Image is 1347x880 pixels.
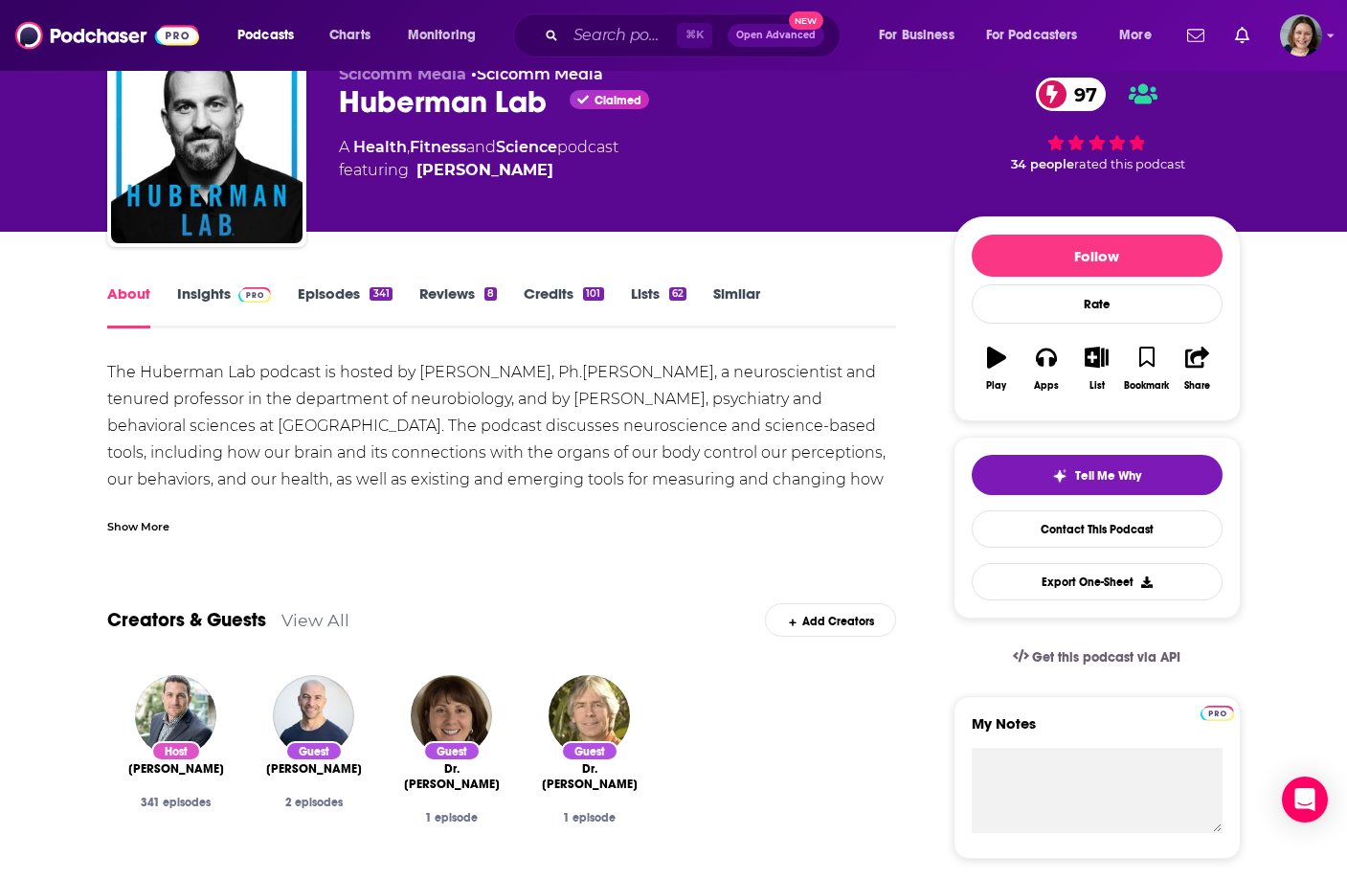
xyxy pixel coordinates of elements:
button: open menu [1106,20,1176,51]
div: Search podcasts, credits, & more... [531,13,859,57]
button: Export One-Sheet [972,563,1223,600]
a: Lists62 [631,284,686,328]
span: Podcasts [237,22,294,49]
div: 8 [484,287,497,301]
div: Apps [1034,380,1059,392]
button: Play [972,334,1021,403]
div: 1 episode [536,811,643,824]
div: Rate [972,284,1223,324]
div: Bookmark [1124,380,1169,392]
button: open menu [394,20,501,51]
img: Dr. Peter Attia [273,675,354,756]
img: Podchaser - Follow, Share and Rate Podcasts [15,17,199,54]
a: Credits101 [524,284,603,328]
span: Dr. [PERSON_NAME] [398,761,505,792]
a: Dr. Andrew Huberman [128,761,224,777]
img: Dr. Lisa Feldman Barrett [411,675,492,756]
div: Guest [561,741,618,761]
a: Charts [317,20,382,51]
button: Apps [1021,334,1071,403]
button: tell me why sparkleTell Me Why [972,455,1223,495]
a: Creators & Guests [107,608,266,632]
span: New [789,11,823,30]
span: 34 people [1011,157,1074,171]
button: open menu [224,20,319,51]
div: 341 [370,287,392,301]
div: 97 34 peoplerated this podcast [954,65,1241,184]
button: open menu [865,20,978,51]
div: Host [151,741,201,761]
button: Open AdvancedNew [728,24,824,47]
span: More [1119,22,1152,49]
div: 62 [669,287,686,301]
div: The Huberman Lab podcast is hosted by [PERSON_NAME], Ph.[PERSON_NAME], a neuroscientist and tenur... [107,359,897,815]
div: Guest [423,741,481,761]
a: InsightsPodchaser Pro [177,284,272,328]
span: [PERSON_NAME] [266,761,362,777]
div: Share [1184,380,1210,392]
a: Show notifications dropdown [1179,19,1212,52]
div: 2 episodes [260,796,368,809]
div: Open Intercom Messenger [1282,777,1328,823]
a: Dr. Peter Attia [266,761,362,777]
span: Tell Me Why [1075,468,1141,484]
a: Scicomm Media [477,65,603,83]
a: View All [281,610,349,630]
span: For Podcasters [986,22,1078,49]
span: and [466,138,496,156]
span: Get this podcast via API [1032,649,1180,666]
a: Dr. Andrew Huberman [416,159,553,182]
a: Episodes341 [298,284,392,328]
img: Podchaser Pro [238,287,272,303]
div: 341 episodes [123,796,230,809]
span: Claimed [595,96,641,105]
span: 97 [1055,78,1107,111]
span: featuring [339,159,618,182]
span: Charts [329,22,370,49]
div: List [1089,380,1105,392]
a: Fitness [410,138,466,156]
a: Dr. Christopher Gardner [536,761,643,792]
button: List [1071,334,1121,403]
div: 101 [583,287,603,301]
button: Share [1172,334,1222,403]
div: A podcast [339,136,618,182]
img: User Profile [1280,14,1322,56]
div: Add Creators [765,603,896,637]
span: Dr. [PERSON_NAME] [536,761,643,792]
a: About [107,284,150,328]
span: [PERSON_NAME] [128,761,224,777]
div: 1 episode [398,811,505,824]
img: Huberman Lab [111,52,303,243]
button: open menu [974,20,1106,51]
img: Dr. Christopher Gardner [549,675,630,756]
div: Play [986,380,1006,392]
a: Reviews8 [419,284,497,328]
span: • [471,65,603,83]
button: Show profile menu [1280,14,1322,56]
input: Search podcasts, credits, & more... [566,20,677,51]
img: Dr. Andrew Huberman [135,675,216,756]
span: Logged in as micglogovac [1280,14,1322,56]
a: Dr. Lisa Feldman Barrett [398,761,505,792]
label: My Notes [972,714,1223,748]
div: Guest [285,741,343,761]
button: Bookmark [1122,334,1172,403]
span: ⌘ K [677,23,712,48]
span: Monitoring [408,22,476,49]
a: Science [496,138,557,156]
a: 97 [1036,78,1107,111]
a: Contact This Podcast [972,510,1223,548]
span: Open Advanced [736,31,816,40]
a: Pro website [1201,703,1234,721]
span: , [407,138,410,156]
img: Podchaser Pro [1201,706,1234,721]
a: Get this podcast via API [998,634,1197,681]
span: For Business [879,22,954,49]
button: Follow [972,235,1223,277]
a: Show notifications dropdown [1227,19,1257,52]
